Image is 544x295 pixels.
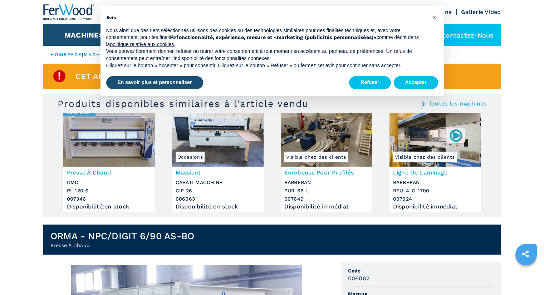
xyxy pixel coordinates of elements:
img: 007924 [449,128,463,142]
div: Disponibilité : immédiat [393,205,477,208]
button: En savoir plus et personnaliser [106,76,204,89]
p: Cliquez sur le bouton « Accepter » pour consentir. Cliquez sur le bouton « Refuser » ou fermez ce... [106,62,427,69]
img: Ligne De Laminage BARBERAN RFU-4-C-1700 [389,113,481,167]
h3: OMC PL 120 S 007346 [67,178,151,203]
a: politique relative aux cookies [110,41,174,47]
p: Vous pouvez librement donner, refuser ou retirer votre consentement à tout moment en accédant au ... [106,48,427,62]
a: HOMEPAGE [50,52,82,57]
span: | [82,52,83,57]
strong: fonctionnalité, expérience, mesure et «marketing (publicités personnalisées)» [176,34,376,40]
h3: CASATI MACCHINE CIP 26 006063 [176,178,260,203]
span: × [432,13,436,21]
h2: Presse À Chaud [50,242,195,249]
button: Accepter [394,76,438,89]
button: Fermer cet avis [429,11,440,23]
button: Refuser [349,76,391,89]
a: machines [84,52,114,57]
img: Massicot CASATI MACCHINE CIP 26 [172,113,264,167]
a: Toutes les machines [428,101,487,107]
h3: Enrobeuse Pour Profilés [284,168,369,177]
a: Ligne De Laminage BARBERAN RFU-4-C-1700Visible chez des clients007924Ligne De LaminageBARBERANRFU... [389,113,481,212]
span: Code [348,267,494,274]
div: Disponibilité : en stock [176,205,260,208]
h3: Massicot [176,168,260,177]
a: sharethis [516,245,534,263]
h1: ORMA - NPC/DIGIT 6/90 AS-BO [50,230,195,242]
button: Machines [64,31,104,39]
img: Ferwood [43,4,95,20]
span: Cet article est déjà vendu [75,72,197,80]
h3: 006062 [348,274,370,282]
h3: Ligne De Laminage [393,168,477,177]
a: Enrobeuse Pour Profilés BARBERAN PUR-66-LVisible chez des clientsEnrobeuse Pour ProfilésBARBERANP... [281,113,372,212]
span: Visible chez des clients [393,152,457,162]
h3: BARBERAN RFU-4-C-1700 007924 [393,178,477,203]
span: Occasions [176,152,205,162]
img: Presse À Chaud OMC PL 120 S [63,113,155,167]
a: Massicot CASATI MACCHINE CIP 26OccasionsMassicotCASATI MACCHINECIP 26006063Disponibilité:en stock [172,113,264,212]
h3: Presse À Chaud [67,168,151,177]
h2: Avis [106,14,427,21]
h3: Produits disponibles similaires à l'article vendu [58,98,309,109]
img: SoldProduct [52,69,67,83]
div: Contactez-nous [423,24,501,46]
div: Disponibilité : en stock [67,205,151,208]
a: Presse À Chaud OMC PL 120 SPresse À ChaudOMCPL 120 S007346Disponibilité:en stock [63,113,155,212]
a: Gallerie Video [461,9,501,15]
h3: BARBERAN PUR-66-L 007649 [284,178,369,203]
div: Disponibilité : immédiat [284,205,369,208]
img: Enrobeuse Pour Profilés BARBERAN PUR-66-L [281,113,372,167]
p: Nous ainsi que des tiers sélectionnés utilisons des cookies ou des technologies similaires pour d... [106,27,427,48]
span: Visible chez des clients [284,152,348,162]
